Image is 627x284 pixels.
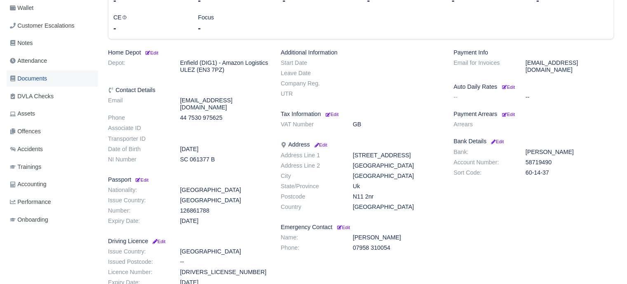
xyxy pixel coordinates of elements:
dt: Issue Country: [102,197,174,204]
dt: City [275,173,347,180]
dd: [GEOGRAPHIC_DATA] [347,204,447,211]
dd: [DATE] [174,218,275,225]
dt: Expiry Date: [102,218,174,225]
span: Performance [10,197,51,207]
dt: Email [102,97,174,111]
dd: Uk [347,183,447,190]
a: Edit [134,176,148,183]
span: Accidents [10,144,43,154]
h6: Tax Information [281,111,441,118]
small: Edit [313,142,327,147]
dd: [GEOGRAPHIC_DATA] [347,173,447,180]
dt: Issue Country: [102,248,174,255]
span: Accounting [10,180,47,189]
dt: Postcode [275,193,347,200]
dt: Start Date [275,59,347,66]
span: DVLA Checks [10,92,54,101]
h6: Driving Licence [108,238,268,245]
dd: -- [174,258,275,265]
iframe: Chat Widget [586,244,627,284]
small: Edit [151,239,165,244]
dt: Depot: [102,59,174,73]
h6: Payment Info [453,49,614,56]
dd: [GEOGRAPHIC_DATA] [174,248,275,255]
a: Edit [324,111,338,117]
dt: Address Line 1 [275,152,347,159]
a: Edit [490,138,504,144]
dd: SC 061377 B [174,156,275,163]
span: Assets [10,109,35,118]
small: Edit [490,139,504,144]
dd: Enfield (DIG1) - Amazon Logistics ULEZ (EN3 7PZ) [174,59,275,73]
a: Notes [7,35,98,51]
div: - [113,22,186,34]
a: Assets [7,106,98,122]
h6: Bank Details [453,138,614,145]
dd: [GEOGRAPHIC_DATA] [347,162,447,169]
dd: GB [347,121,447,128]
dd: 60-14-37 [519,169,620,176]
dt: Number: [102,207,174,214]
span: Onboarding [10,215,48,225]
dd: 07958 310054 [347,244,447,251]
dd: [STREET_ADDRESS] [347,152,447,159]
span: Wallet [10,3,33,13]
dt: Name: [275,234,347,241]
small: Edit [502,112,515,117]
dt: Issued Postcode: [102,258,174,265]
a: Offences [7,123,98,140]
span: Customer Escalations [10,21,75,31]
h6: Additional Information [281,49,441,56]
a: Trainings [7,159,98,175]
dd: 44 7530 975625 [174,114,275,121]
span: Attendance [10,56,47,66]
small: Edit [134,177,148,182]
a: Documents [7,71,98,87]
dt: Bank: [447,149,519,156]
dt: Date of Birth [102,146,174,153]
small: Edit [337,225,350,230]
a: Customer Escalations [7,18,98,34]
a: Accounting [7,176,98,192]
dd: [EMAIL_ADDRESS][DOMAIN_NAME] [519,59,620,73]
h6: Address [281,141,441,148]
a: Edit [500,83,515,90]
a: Edit [151,238,165,244]
dd: 126861788 [174,207,275,214]
dt: -- [447,94,519,101]
div: Focus [192,13,276,34]
dd: -- [519,94,620,101]
dt: Account Number: [447,159,519,166]
h6: Auto Daily Rates [453,83,614,90]
dd: 58719490 [519,159,620,166]
a: Performance [7,194,98,210]
dd: [DRIVERS_LICENSE_NUMBER] [174,269,275,276]
dt: Phone [102,114,174,121]
a: Edit [500,111,515,117]
dt: NI Number [102,156,174,163]
a: Edit [336,224,350,230]
dt: Sort Code: [447,169,519,176]
h6: Contact Details [108,87,268,94]
a: Attendance [7,53,98,69]
dt: UTR [275,90,347,97]
h6: Emergency Contact [281,224,441,231]
dt: Leave Date [275,70,347,77]
dt: Company Reg. [275,80,347,87]
span: Notes [10,38,33,48]
span: Trainings [10,162,41,172]
dt: Nationality: [102,187,174,194]
dd: [EMAIL_ADDRESS][DOMAIN_NAME] [174,97,275,111]
small: Edit [502,85,515,90]
dt: Country [275,204,347,211]
small: Edit [144,50,158,55]
dt: Email for Invoices [447,59,519,73]
dt: Transporter ID [102,135,174,142]
h6: Payment Arrears [453,111,614,118]
dd: [GEOGRAPHIC_DATA] [174,197,275,204]
dt: Licence Number: [102,269,174,276]
div: - [198,22,270,34]
small: Edit [326,112,338,117]
dt: Associate ID [102,125,174,132]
